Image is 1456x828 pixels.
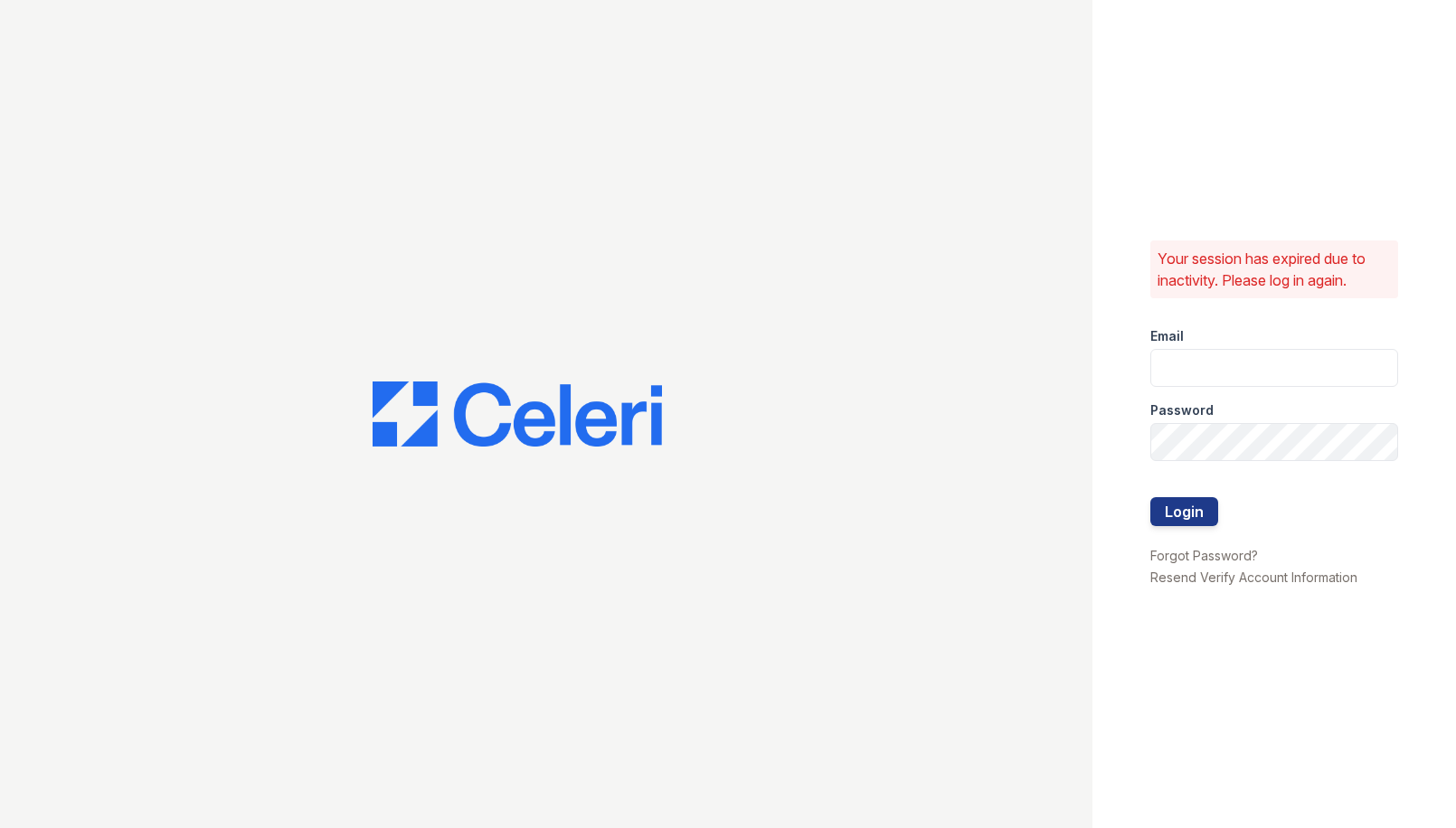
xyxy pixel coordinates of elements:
a: Forgot Password? [1150,548,1258,563]
label: Email [1150,327,1184,345]
label: Password [1150,401,1214,419]
img: CE_Logo_Blue-a8612792a0a2168367f1c8372b55b34899dd931a85d93a1a3d3e32e68fde9ad4.png [373,381,662,447]
p: Your session has expired due to inactivity. Please log in again. [1158,248,1392,291]
button: Login [1150,497,1218,526]
a: Resend Verify Account Information [1150,569,1357,585]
